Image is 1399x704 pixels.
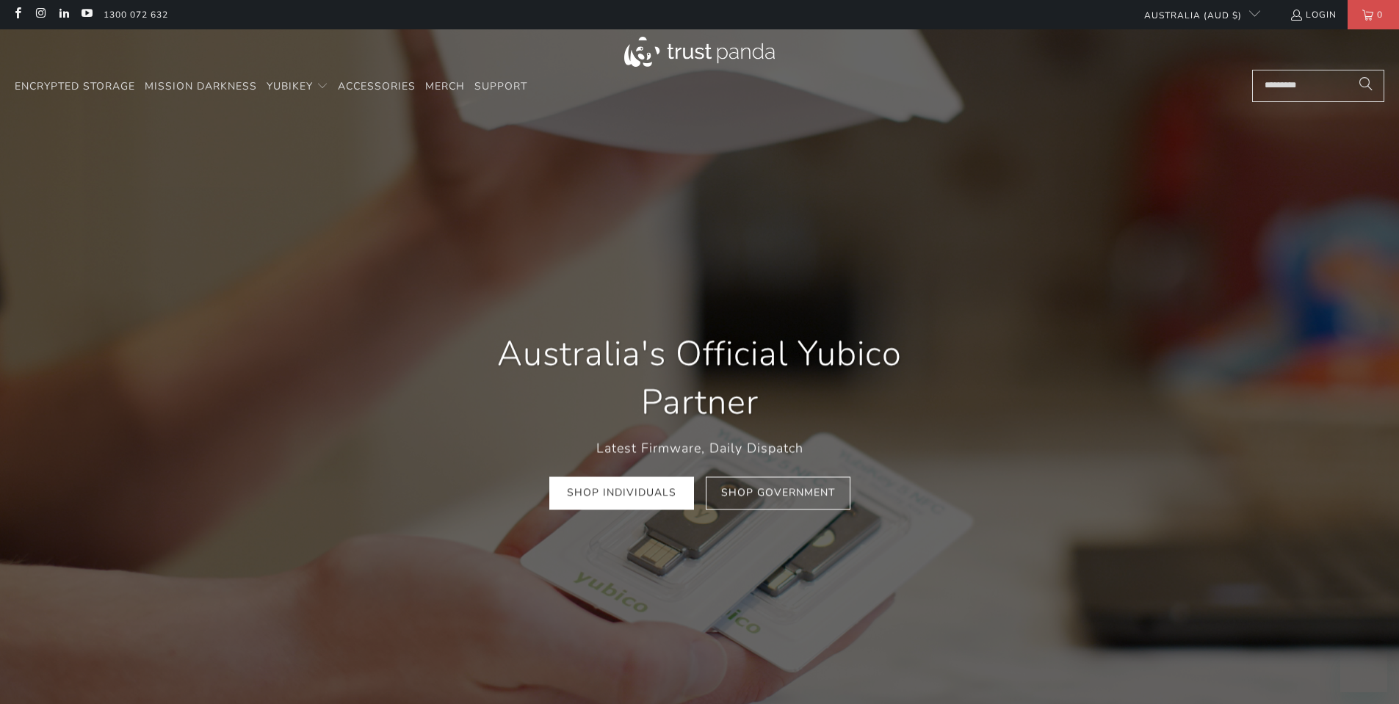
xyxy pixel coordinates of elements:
[1252,70,1384,102] input: Search...
[706,477,850,510] a: Shop Government
[1290,7,1337,23] a: Login
[11,9,24,21] a: Trust Panda Australia on Facebook
[15,70,135,104] a: Encrypted Storage
[267,79,313,93] span: YubiKey
[425,70,465,104] a: Merch
[104,7,168,23] a: 1300 072 632
[1348,70,1384,102] button: Search
[624,37,775,67] img: Trust Panda Australia
[1340,645,1387,692] iframe: Button to launch messaging window
[474,79,527,93] span: Support
[80,9,93,21] a: Trust Panda Australia on YouTube
[57,9,70,21] a: Trust Panda Australia on LinkedIn
[549,477,694,510] a: Shop Individuals
[267,70,328,104] summary: YubiKey
[458,438,942,459] p: Latest Firmware, Daily Dispatch
[338,70,416,104] a: Accessories
[15,70,527,104] nav: Translation missing: en.navigation.header.main_nav
[145,70,257,104] a: Mission Darkness
[458,330,942,427] h1: Australia's Official Yubico Partner
[425,79,465,93] span: Merch
[474,70,527,104] a: Support
[338,79,416,93] span: Accessories
[145,79,257,93] span: Mission Darkness
[15,79,135,93] span: Encrypted Storage
[34,9,46,21] a: Trust Panda Australia on Instagram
